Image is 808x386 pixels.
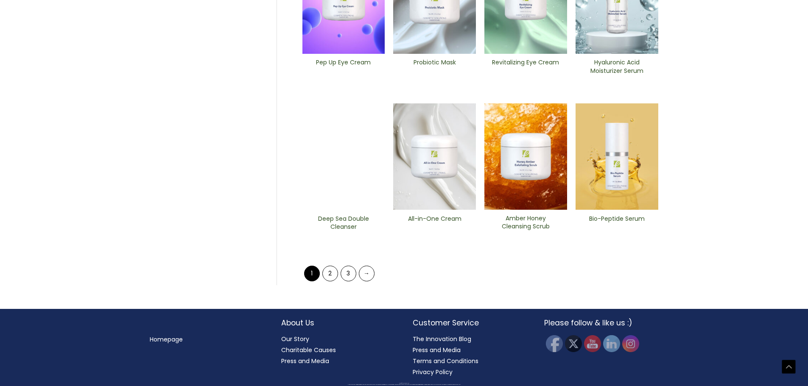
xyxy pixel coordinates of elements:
[322,266,338,281] a: Page 2
[393,103,476,210] img: All In One Cream
[583,58,651,75] h2: Hyaluronic Acid Moisturizer Serum
[150,334,264,345] nav: Menu
[15,383,793,384] div: Copyright © 2025
[544,317,659,328] h2: Please follow & like us :)
[281,333,396,367] nav: About Us
[583,215,651,231] h2: Bio-Peptide ​Serum
[281,357,329,365] a: Press and Media
[546,335,563,352] img: Facebook
[576,103,658,210] img: Bio-Peptide ​Serum
[281,317,396,328] h2: About Us
[484,103,567,210] img: Amber Honey Cleansing Scrub
[309,58,377,75] h2: Pep Up Eye Cream
[492,214,560,233] a: Amber Honey Cleansing Scrub
[281,335,309,343] a: Our Story
[400,215,469,231] h2: All-in-One ​Cream
[359,266,375,281] a: →
[413,368,453,376] a: Privacy Policy
[400,58,469,75] h2: Probiotic Mask
[309,215,377,234] a: Deep Sea Double Cleanser
[309,215,377,231] h2: Deep Sea Double Cleanser
[302,103,385,210] img: Deep Sea Double Cleanser
[413,346,461,354] a: Press and Media
[302,265,658,285] nav: Product Pagination
[492,214,560,230] h2: Amber Honey Cleansing Scrub
[404,383,409,383] span: Cosmetic Solutions
[583,215,651,234] a: Bio-Peptide ​Serum
[341,266,356,281] a: Page 3
[309,58,377,78] a: Pep Up Eye Cream
[413,335,471,343] a: The Innovation Blog
[400,58,469,78] a: Probiotic Mask
[583,58,651,78] a: Hyaluronic Acid Moisturizer Serum
[400,215,469,234] a: All-in-One ​Cream
[150,335,183,344] a: Homepage
[304,266,320,281] span: Page 1
[281,346,336,354] a: Charitable Causes
[413,333,527,378] nav: Customer Service
[492,58,560,78] a: Revitalizing ​Eye Cream
[413,317,527,328] h2: Customer Service
[565,335,582,352] img: Twitter
[413,357,478,365] a: Terms and Conditions
[492,58,560,75] h2: Revitalizing ​Eye Cream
